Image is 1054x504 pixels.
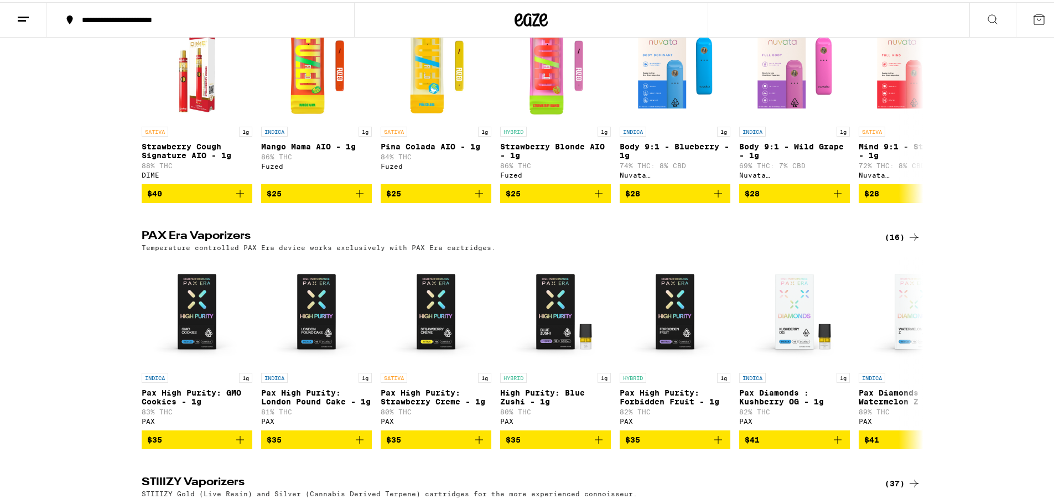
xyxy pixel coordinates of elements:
p: 1g [717,124,730,134]
img: PAX - High Purity: Blue Zushi - 1g [500,254,611,365]
img: PAX - Pax High Purity: GMO Cookies - 1g [142,254,252,365]
a: Open page for Pax High Purity: Strawberry Creme - 1g from PAX [381,254,491,428]
p: 82% THC [739,406,850,413]
a: Open page for Body 9:1 - Blueberry - 1g from Nuvata (CA) [620,8,730,182]
a: Open page for Strawberry Blonde AIO - 1g from Fuzed [500,8,611,182]
p: 84% THC [381,151,491,158]
p: 1g [837,371,850,381]
button: Add to bag [381,428,491,447]
p: Mango Mama AIO - 1g [261,140,372,149]
a: Open page for Pax High Purity: London Pound Cake - 1g from PAX [261,254,372,428]
a: Open page for High Purity: Blue Zushi - 1g from PAX [500,254,611,428]
span: $40 [147,187,162,196]
div: Fuzed [381,160,491,168]
button: Add to bag [261,182,372,201]
p: Pax High Purity: GMO Cookies - 1g [142,386,252,404]
p: Strawberry Cough Signature AIO - 1g [142,140,252,158]
span: $25 [386,187,401,196]
a: Open page for Pax Diamonds : Kushberry OG - 1g from PAX [739,254,850,428]
h2: STIIIZY Vaporizers [142,475,866,488]
a: (16) [885,228,921,242]
button: Add to bag [739,428,850,447]
p: 1g [598,124,611,134]
p: 1g [478,371,491,381]
p: 81% THC [261,406,372,413]
span: $25 [506,187,521,196]
img: PAX - Pax High Purity: Strawberry Creme - 1g [381,254,491,365]
button: Add to bag [261,428,372,447]
button: Add to bag [142,428,252,447]
p: SATIVA [381,371,407,381]
a: Open page for Pina Colada AIO - 1g from Fuzed [381,8,491,182]
p: 1g [478,124,491,134]
p: SATIVA [381,124,407,134]
p: Strawberry Blonde AIO - 1g [500,140,611,158]
div: Nuvata ([GEOGRAPHIC_DATA]) [620,169,730,176]
p: HYBRID [500,371,527,381]
a: Open page for Body 9:1 - Wild Grape - 1g from Nuvata (CA) [739,8,850,182]
p: 1g [239,371,252,381]
a: Open page for Mango Mama AIO - 1g from Fuzed [261,8,372,182]
span: $35 [625,433,640,442]
p: SATIVA [142,124,168,134]
span: $25 [267,187,282,196]
a: Open page for Pax Diamonds : Watermelon Z - 1g from PAX [859,254,969,428]
span: $28 [625,187,640,196]
p: INDICA [859,371,885,381]
p: Pax Diamonds : Watermelon Z - 1g [859,386,969,404]
p: 88% THC [142,160,252,167]
button: Add to bag [859,428,969,447]
img: Fuzed - Strawberry Blonde AIO - 1g [500,8,611,119]
p: 80% THC [381,406,491,413]
p: STIIIZY Gold (Live Resin) and Silver (Cannabis Derived Terpene) cartridges for the more experienc... [142,488,637,495]
p: 1g [359,124,372,134]
p: 89% THC [859,406,969,413]
p: INDICA [261,124,288,134]
p: 1g [598,371,611,381]
p: 69% THC: 7% CBD [739,160,850,167]
p: Temperature controlled PAX Era device works exclusively with PAX Era cartridges. [142,242,496,249]
p: 74% THC: 8% CBD [620,160,730,167]
div: PAX [739,415,850,423]
p: 1g [837,124,850,134]
p: Pax High Purity: Strawberry Creme - 1g [381,386,491,404]
a: Open page for Strawberry Cough Signature AIO - 1g from DIME [142,8,252,182]
p: INDICA [261,371,288,381]
span: $35 [506,433,521,442]
p: 82% THC [620,406,730,413]
p: 1g [239,124,252,134]
button: Add to bag [859,182,969,201]
div: DIME [142,169,252,176]
button: Add to bag [620,182,730,201]
a: Open page for Mind 9:1 - Strawberry - 1g from Nuvata (CA) [859,8,969,182]
img: PAX - Pax Diamonds : Kushberry OG - 1g [739,254,850,365]
span: Help [25,8,48,18]
span: $41 [745,433,760,442]
button: Add to bag [500,182,611,201]
button: Add to bag [381,182,491,201]
p: Pax High Purity: Forbidden Fruit - 1g [620,386,730,404]
p: Pina Colada AIO - 1g [381,140,491,149]
a: (37) [885,475,921,488]
p: 1g [359,371,372,381]
img: Nuvata (CA) - Mind 9:1 - Strawberry - 1g [859,8,969,119]
p: Body 9:1 - Wild Grape - 1g [739,140,850,158]
span: $28 [864,187,879,196]
p: SATIVA [859,124,885,134]
div: PAX [381,415,491,423]
a: Open page for Pax High Purity: Forbidden Fruit - 1g from PAX [620,254,730,428]
img: DIME - Strawberry Cough Signature AIO - 1g [142,8,252,119]
img: PAX - Pax High Purity: London Pound Cake - 1g [261,254,372,365]
div: Nuvata ([GEOGRAPHIC_DATA]) [739,169,850,176]
p: 86% THC [500,160,611,167]
img: Fuzed - Mango Mama AIO - 1g [261,8,372,119]
p: HYBRID [620,371,646,381]
h2: PAX Era Vaporizers [142,228,866,242]
p: Mind 9:1 - Strawberry - 1g [859,140,969,158]
span: $28 [745,187,760,196]
div: Fuzed [261,160,372,168]
p: Pax High Purity: London Pound Cake - 1g [261,386,372,404]
p: INDICA [739,124,766,134]
img: PAX - Pax Diamonds : Watermelon Z - 1g [859,254,969,365]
